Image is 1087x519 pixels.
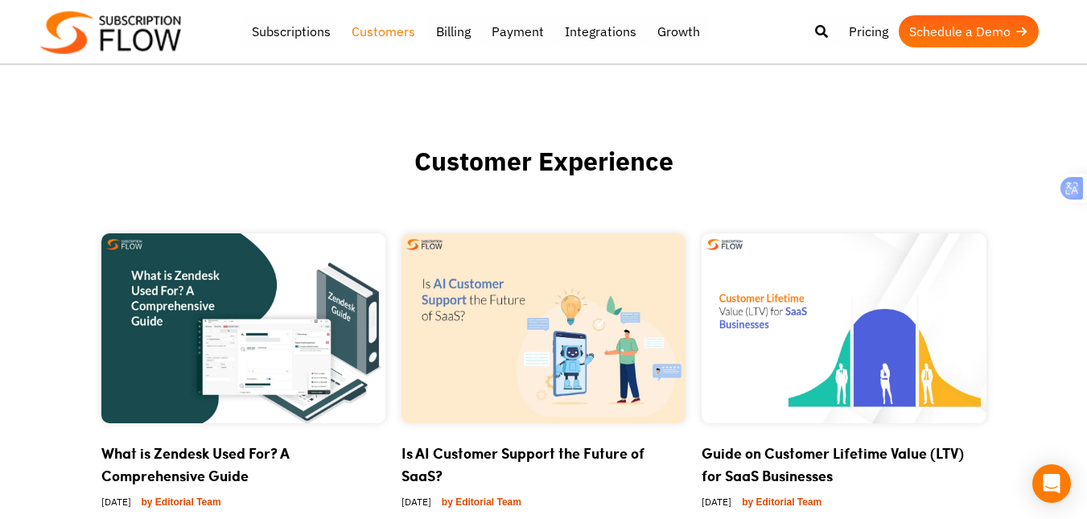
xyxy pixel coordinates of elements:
[241,15,341,47] a: Subscriptions
[554,15,647,47] a: Integrations
[101,233,385,423] img: What is Zendesk Used For A Comprehensive Guide
[838,15,899,47] a: Pricing
[61,145,1027,217] h1: Customer Experience
[702,233,986,423] img: Guide on Customer Lifetime Value (LTV) for SaaS Businesses
[426,15,481,47] a: Billing
[735,492,828,512] a: by Editorial Team
[401,443,644,486] a: Is AI Customer Support the Future of SaaS?
[135,492,228,512] a: by Editorial Team
[435,492,528,512] a: by Editorial Team
[481,15,554,47] a: Payment
[401,233,686,423] img: Is AI Customer Support the Future of SaaS?
[101,443,289,486] a: What is Zendesk Used For? A Comprehensive Guide
[1032,464,1071,503] div: Open Intercom Messenger
[899,15,1039,47] a: Schedule a Demo
[702,443,964,486] a: Guide on Customer Lifetime Value (LTV) for SaaS Businesses
[40,11,181,54] img: Subscriptionflow
[341,15,426,47] a: Customers
[647,15,710,47] a: Growth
